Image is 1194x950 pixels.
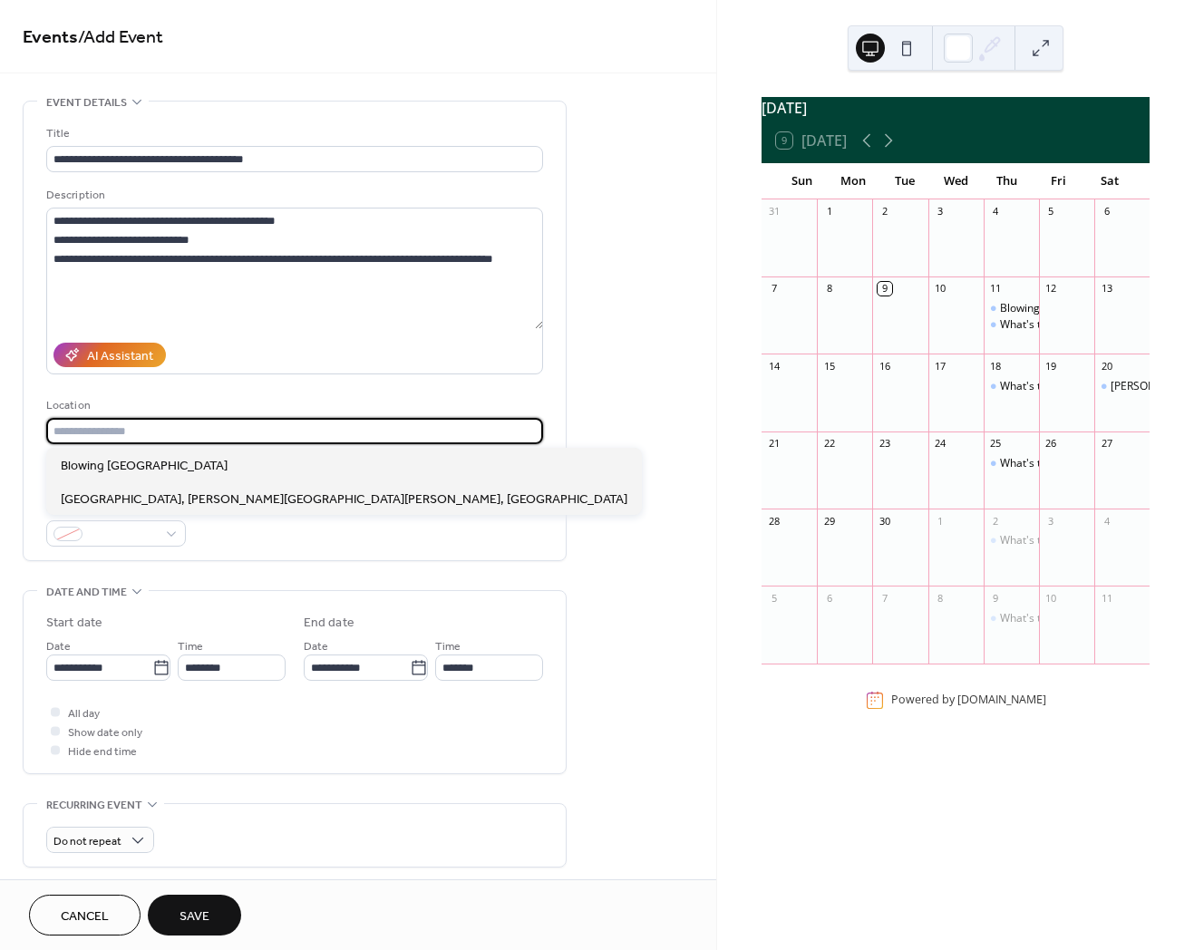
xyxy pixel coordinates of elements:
[878,591,891,605] div: 7
[989,437,1003,451] div: 25
[957,693,1046,708] a: [DOMAIN_NAME]
[762,97,1150,119] div: [DATE]
[78,20,163,55] span: / Add Event
[1100,591,1113,605] div: 11
[984,317,1039,333] div: What's the Plan? Indivisible Meeting (Virtual)
[46,796,142,815] span: Recurring event
[984,379,1039,394] div: What's the Plan? Indivisible Meeting (Virtual)
[148,895,241,935] button: Save
[1083,163,1135,199] div: Sat
[934,282,947,296] div: 10
[989,205,1003,218] div: 4
[1044,591,1058,605] div: 10
[981,163,1033,199] div: Thu
[46,396,539,415] div: Location
[1033,163,1084,199] div: Fri
[180,907,209,926] span: Save
[984,611,1039,626] div: What's the Plan? Indivisible Meeting (Virtual)
[934,591,947,605] div: 8
[767,359,781,373] div: 14
[822,205,836,218] div: 1
[984,301,1039,316] div: Blowing Rock Chamber of Commerce- Ray Pickett
[304,614,354,633] div: End date
[822,282,836,296] div: 8
[61,457,228,476] span: Blowing [GEOGRAPHIC_DATA]
[1044,514,1058,528] div: 3
[934,205,947,218] div: 3
[178,637,203,656] span: Time
[29,895,141,935] button: Cancel
[46,583,127,602] span: Date and time
[1100,205,1113,218] div: 6
[68,704,100,723] span: All day
[1100,359,1113,373] div: 20
[61,490,627,509] span: [GEOGRAPHIC_DATA], [PERSON_NAME][GEOGRAPHIC_DATA][PERSON_NAME], [GEOGRAPHIC_DATA]
[989,359,1003,373] div: 18
[879,163,930,199] div: Tue
[767,437,781,451] div: 21
[53,343,166,367] button: AI Assistant
[828,163,879,199] div: Mon
[878,359,891,373] div: 16
[46,499,182,518] div: Event color
[934,359,947,373] div: 17
[1044,359,1058,373] div: 19
[767,205,781,218] div: 31
[435,637,461,656] span: Time
[46,124,539,143] div: Title
[822,437,836,451] div: 22
[1100,282,1113,296] div: 13
[1044,437,1058,451] div: 26
[878,282,891,296] div: 9
[23,20,78,55] a: Events
[989,282,1003,296] div: 11
[984,533,1039,548] div: What's the Plan? Indivisible Meeting (Virtual)
[1100,514,1113,528] div: 4
[878,437,891,451] div: 23
[984,456,1039,471] div: What's the Plan? Indivisible Meeting (Virtual)
[68,742,137,761] span: Hide end time
[934,437,947,451] div: 24
[68,723,142,742] span: Show date only
[934,514,947,528] div: 1
[891,693,1046,708] div: Powered by
[87,347,153,366] div: AI Assistant
[989,514,1003,528] div: 2
[767,282,781,296] div: 7
[878,514,891,528] div: 30
[822,591,836,605] div: 6
[822,359,836,373] div: 15
[878,205,891,218] div: 2
[46,614,102,633] div: Start date
[1100,437,1113,451] div: 27
[1044,205,1058,218] div: 5
[46,637,71,656] span: Date
[53,831,121,852] span: Do not repeat
[46,93,127,112] span: Event details
[767,514,781,528] div: 28
[61,907,109,926] span: Cancel
[822,514,836,528] div: 29
[1094,379,1150,394] div: Lincoln-Reagan Dinner: Jim Jordan
[989,591,1003,605] div: 9
[46,186,539,205] div: Description
[776,163,828,199] div: Sun
[767,591,781,605] div: 5
[304,637,328,656] span: Date
[930,163,982,199] div: Wed
[1044,282,1058,296] div: 12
